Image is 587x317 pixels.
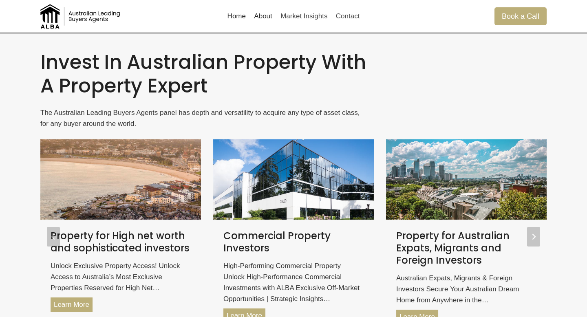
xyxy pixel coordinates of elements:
[527,227,540,247] button: Next slide
[250,7,276,26] a: About
[40,139,201,220] a: Read More Property for High net worth and sophisticated investors
[494,7,547,25] a: Book a Call
[213,139,374,220] img: Contemporary office building in Redmond with reflective glass and lush greenery, captured on a su...
[396,230,536,266] a: Property for Australian Expats, Migrants and Foreign Investors
[40,107,369,129] p: The Australian Leading Buyers Agents panel has depth and versatility to acquire any type of asset...
[40,4,122,29] img: Australian Leading Buyers Agents
[213,139,374,220] a: Read More Commercial Property Investors
[47,227,60,247] button: Go to last slide
[386,139,547,220] a: Read More Property for Australian Expats, Migrants and Foreign Investors
[386,139,547,220] img: Stunning view of Sydney's skyline featuring the Harbour Bridge and Opera House under a clear blue...
[51,297,93,312] a: Learn More
[223,230,364,254] a: Commercial Property Investors
[51,230,191,254] a: Property for High net worth and sophisticated investors
[40,139,201,220] img: A breathtaking aerial view of a coastal cityscape with a rocky shoreline at dusk.
[223,7,250,26] a: Home
[40,51,369,97] h2: Invest in Australian property with a property expert
[51,260,191,312] div: Unlock Exclusive Property Access! Unlock Access to Australia’s Most Exclusive Properties Reserved...
[223,7,364,26] nav: Primary Navigation
[332,7,364,26] a: Contact
[276,7,332,26] a: Market Insights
